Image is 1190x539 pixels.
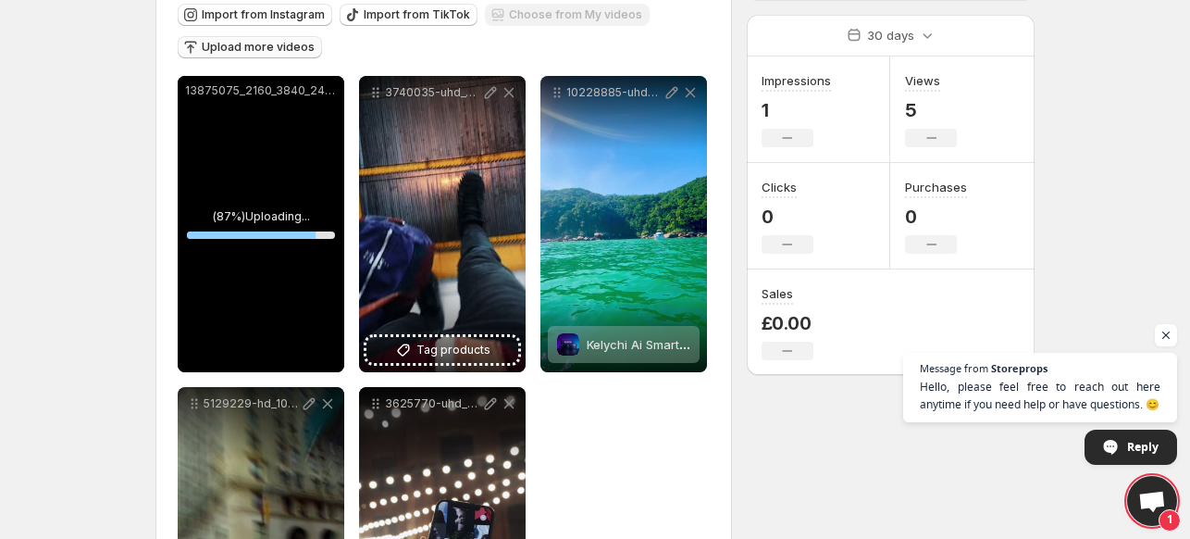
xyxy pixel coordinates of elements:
[762,99,831,121] p: 1
[385,396,481,411] p: 3625770-uhd_2160_4096_25fps
[920,363,988,373] span: Message from
[540,76,707,372] div: 10228885-uhd_2160_3840_30fpsKelychi Ai Smart GlassesKelychi Ai Smart Glasses
[762,312,813,334] p: £0.00
[416,341,490,359] span: Tag products
[178,4,332,26] button: Import from Instagram
[920,378,1160,413] span: Hello, please feel free to reach out here anytime if you need help or have questions. 😊
[340,4,477,26] button: Import from TikTok
[762,284,793,303] h3: Sales
[364,7,470,22] span: Import from TikTok
[1127,431,1159,463] span: Reply
[366,337,518,363] button: Tag products
[557,333,579,356] img: Kelychi Ai Smart Glasses
[905,99,957,121] p: 5
[587,337,729,352] span: Kelychi Ai Smart Glasses
[1159,509,1181,532] span: 1
[762,178,797,196] h3: Clicks
[202,7,325,22] span: Import from Instagram
[867,26,914,44] p: 30 days
[762,206,813,228] p: 0
[385,85,481,100] p: 3740035-uhd_3840_2160_24fps
[185,83,337,98] p: 13875075_2160_3840_24fps.mp4
[762,71,831,90] h3: Impressions
[905,71,940,90] h3: Views
[991,363,1047,373] span: Storeprops
[905,178,967,196] h3: Purchases
[566,85,663,100] p: 10228885-uhd_2160_3840_30fps
[1127,476,1177,526] div: Open chat
[359,76,526,372] div: 3740035-uhd_3840_2160_24fpsTag products
[204,396,300,411] p: 5129229-hd_1008_2048_24fps
[905,206,967,228] p: 0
